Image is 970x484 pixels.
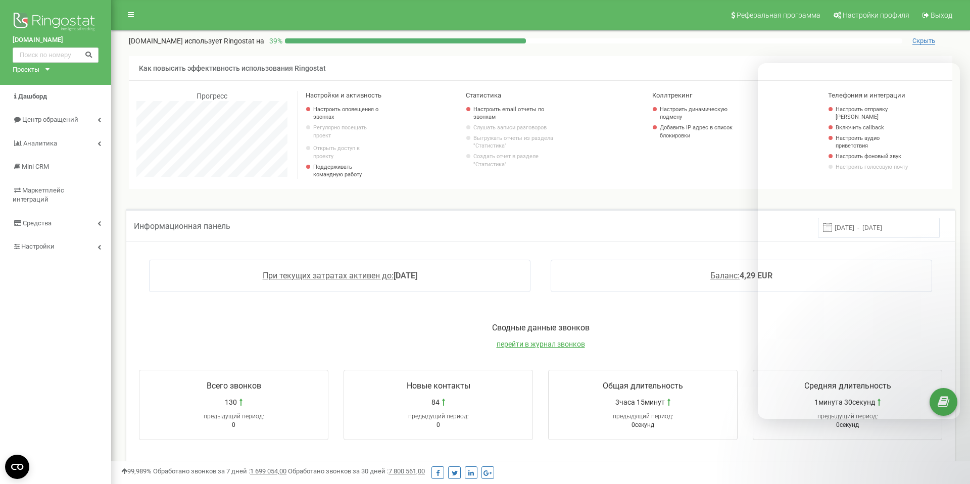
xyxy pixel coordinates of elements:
[313,124,381,139] p: Регулярно посещать проект
[389,467,425,475] u: 7 800 561,00
[134,221,230,231] span: Информационная панель
[710,271,740,280] span: Баланс:
[23,219,52,227] span: Средства
[473,134,559,150] a: Выгружать отчеты из раздела "Статистика"
[466,91,501,99] span: Статистика
[129,36,264,46] p: [DOMAIN_NAME]
[263,271,394,280] span: При текущих затратах активен до:
[912,37,935,45] span: Скрыть
[13,65,39,75] div: Проекты
[431,397,440,407] span: 84
[313,163,381,179] p: Поддерживать командную работу
[197,92,227,100] span: Прогресс
[737,11,820,19] span: Реферальная программа
[121,467,152,475] span: 99,989%
[437,421,440,428] span: 0
[758,63,960,419] iframe: Intercom live chat
[632,421,654,428] span: 0секунд
[936,427,960,451] iframe: Intercom live chat
[660,124,738,139] a: Добавить IP адрес в список блокировки
[225,397,237,407] span: 130
[836,421,859,428] span: 0секунд
[13,10,99,35] img: Ringostat logo
[13,35,99,45] a: [DOMAIN_NAME]
[207,381,261,391] span: Всего звонков
[306,91,381,99] span: Настройки и активность
[313,144,381,160] a: Открыть доступ к проекту
[817,413,878,420] span: предыдущий период:
[288,467,425,475] span: Обработано звонков за 30 дней :
[603,381,683,391] span: Общая длительность
[492,323,590,332] span: Сводные данные звонков
[497,340,585,348] a: перейти в журнал звонков
[473,124,559,132] a: Слушать записи разговоров
[407,381,470,391] span: Новые контакты
[931,11,952,19] span: Выход
[613,413,673,420] span: предыдущий период:
[615,397,665,407] span: 3часа 15минут
[139,64,326,72] span: Как повысить эффективность использования Ringostat
[18,92,47,100] span: Дашборд
[22,116,78,123] span: Центр обращений
[313,106,381,121] a: Настроить оповещения о звонках
[204,413,264,420] span: предыдущий период:
[13,47,99,63] input: Поиск по номеру
[21,243,55,250] span: Настройки
[710,271,772,280] a: Баланс:4,29 EUR
[22,163,49,170] span: Mini CRM
[153,467,286,475] span: Обработано звонков за 7 дней :
[652,91,692,99] span: Коллтрекинг
[250,467,286,475] u: 1 699 054,00
[843,11,909,19] span: Настройки профиля
[263,271,417,280] a: При текущих затратах активен до:[DATE]
[473,106,559,121] a: Настроить email отчеты по звонкам
[264,36,285,46] p: 39 %
[232,421,235,428] span: 0
[184,37,264,45] span: использует Ringostat на
[5,455,29,479] button: Open CMP widget
[23,139,57,147] span: Аналитика
[408,413,469,420] span: предыдущий период:
[473,153,559,168] a: Создать отчет в разделе "Статистика"
[13,186,64,204] span: Маркетплейс интеграций
[660,106,738,121] a: Настроить динамическую подмену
